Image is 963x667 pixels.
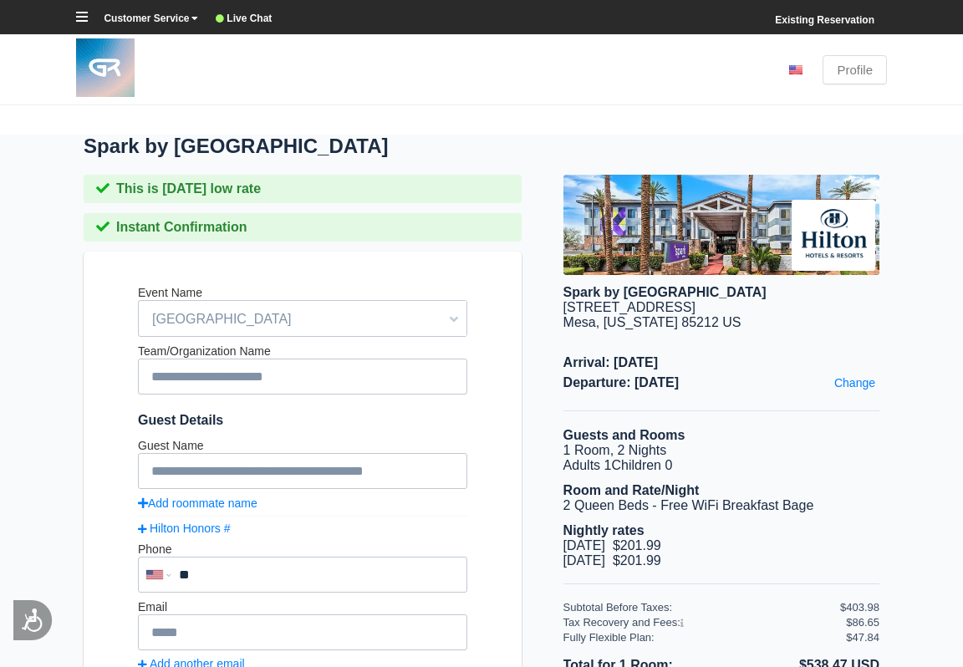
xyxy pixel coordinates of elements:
[563,355,879,370] span: Arrival: [DATE]
[563,375,879,390] span: Departure: [DATE]
[563,458,879,473] li: Adults 1
[563,315,600,329] span: Mesa,
[840,601,879,614] div: $403.98
[681,315,719,329] span: 85212
[563,616,840,629] div: Tax Recovery and Fees:
[846,631,879,644] div: $47.84
[563,428,685,442] b: Guests and Rooms
[84,135,604,158] h1: Spark by [GEOGRAPHIC_DATA]
[563,443,879,458] li: 1 Room, 2 Nights
[563,538,661,552] span: [DATE] $201.99
[823,55,887,84] a: Profile
[140,558,175,591] div: United States: +1
[138,542,171,556] label: Phone
[563,601,840,614] div: Subtotal Before Taxes:
[604,315,678,329] span: [US_STATE]
[216,13,272,24] a: Live Chat
[138,413,467,428] span: Guest Details
[104,13,199,24] b: Customer Service
[563,631,847,644] div: Fully Flexible Plan:
[563,523,645,537] b: Nightly rates
[792,200,875,271] img: Brand logo for Spark by Hilton Phoenix East Mesa
[563,285,879,300] div: Spark by [GEOGRAPHIC_DATA]
[76,38,135,97] img: 382708149_869664287858213_3895858886318525736_n.jpg
[722,315,741,329] span: US
[563,553,661,568] span: [DATE] $201.99
[84,213,522,242] div: Instant Confirmation
[138,344,271,358] label: Team/Organization Name
[563,483,700,497] b: Room and Rate/Night
[563,300,879,315] div: [STREET_ADDRESS]
[846,616,879,629] div: $86.65
[138,286,202,299] label: Event Name
[84,175,522,203] div: This is [DATE] low rate
[138,522,467,535] a: Hilton Honors #
[775,14,874,26] a: Existing Reservation
[649,63,769,78] li: [PHONE_NUMBER]
[138,600,167,614] label: Email
[138,496,257,510] a: Add roommate name
[138,439,204,452] label: Guest Name
[563,498,879,513] li: 2 Queen Beds - Free WiFi Breakfast Bage
[611,458,672,472] span: Children 0
[227,13,272,24] b: Live Chat
[563,175,879,275] img: hotel image
[139,305,466,333] span: [GEOGRAPHIC_DATA]
[830,372,879,394] a: Change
